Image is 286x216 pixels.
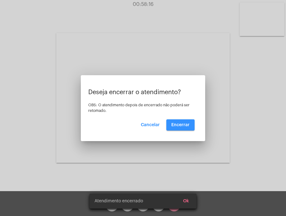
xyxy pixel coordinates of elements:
[183,199,189,203] span: Ok
[166,119,195,131] button: Encerrar
[88,89,198,96] p: Deseja encerrar o atendimento?
[95,198,143,204] span: Atendimento encerrado
[136,119,165,131] button: Cancelar
[88,103,190,113] span: OBS: O atendimento depois de encerrado não poderá ser retomado.
[133,2,154,7] span: 00:58:16
[141,123,160,127] span: Cancelar
[171,123,190,127] span: Encerrar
